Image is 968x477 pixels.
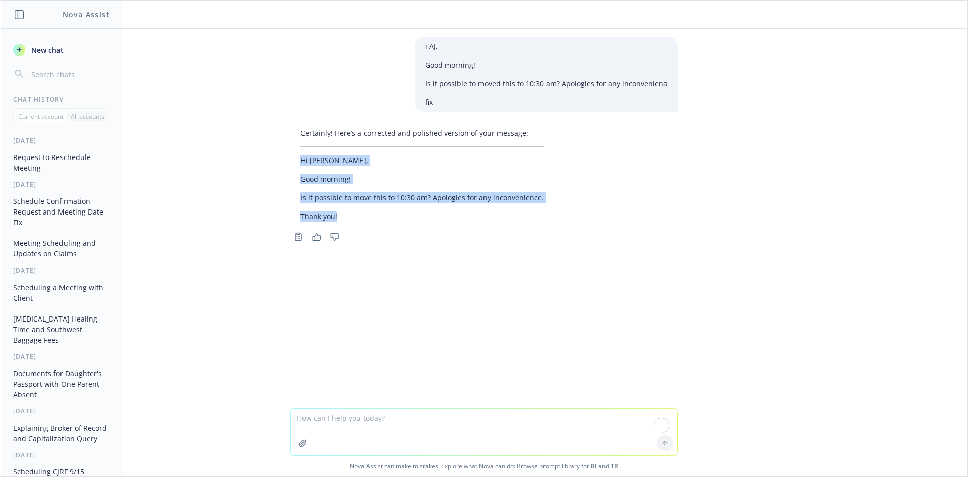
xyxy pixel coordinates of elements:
[294,232,303,241] svg: Copy to clipboard
[9,41,113,59] button: New chat
[9,310,113,348] button: [MEDICAL_DATA] Healing Time and Southwest Baggage Fees
[300,192,544,203] p: Is it possible to move this to 10:30 am? Apologies for any inconvenience.
[1,407,122,415] div: [DATE]
[1,136,122,145] div: [DATE]
[9,193,113,231] button: Schedule Confirmation Request and Meeting Date Fix
[291,409,677,455] textarea: To enrich screen reader interactions, please activate Accessibility in Grammarly extension settings
[1,95,122,104] div: Chat History
[591,462,597,470] a: BI
[1,180,122,189] div: [DATE]
[425,60,668,70] p: Good morning!
[300,211,544,222] p: Thank you!
[300,174,544,184] p: Good morning!
[327,230,343,244] button: Thumbs down
[29,67,109,81] input: Search chats
[300,128,544,138] p: Certainly! Here’s a corrected and polished version of your message:
[63,9,110,20] h1: Nova Assist
[1,266,122,275] div: [DATE]
[425,97,668,108] p: fix
[5,456,963,476] span: Nova Assist can make mistakes. Explore what Nova can do: Browse prompt library for and
[300,155,544,166] p: Hi [PERSON_NAME],
[611,462,618,470] a: TR
[9,419,113,447] button: Explaining Broker of Record and Capitalization Query
[18,112,64,121] p: Current account
[29,45,64,56] span: New chat
[9,235,113,262] button: Meeting Scheduling and Updates on Claims
[71,112,104,121] p: All accounts
[425,78,668,89] p: Is it possible to moved this to 10:30 am? Apologies for any inconveniena
[425,41,668,51] p: i AJ,
[9,149,113,176] button: Request to Reschedule Meeting
[1,352,122,361] div: [DATE]
[1,451,122,459] div: [DATE]
[9,279,113,306] button: Scheduling a Meeting with Client
[9,365,113,403] button: Documents for Daughter's Passport with One Parent Absent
